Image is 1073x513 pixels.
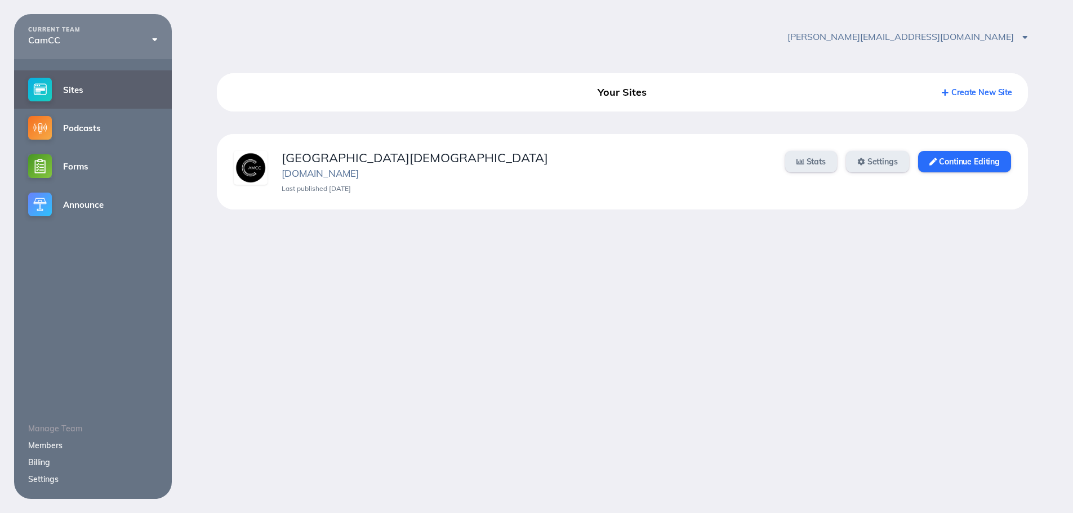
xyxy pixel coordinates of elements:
div: Your Sites [492,82,752,102]
div: CamCC [28,35,158,45]
a: Stats [785,151,837,172]
a: Settings [28,474,59,484]
img: announce-small@2x.png [28,193,52,216]
div: [GEOGRAPHIC_DATA][DEMOGRAPHIC_DATA] [282,151,771,165]
a: Podcasts [14,109,172,147]
img: vievzmvafxvnastf.png [234,151,268,185]
span: Manage Team [28,423,82,434]
span: [PERSON_NAME][EMAIL_ADDRESS][DOMAIN_NAME] [787,31,1028,42]
a: Billing [28,457,50,467]
img: forms-small@2x.png [28,154,52,178]
a: Continue Editing [918,151,1011,172]
a: Forms [14,147,172,185]
img: podcasts-small@2x.png [28,116,52,140]
a: Members [28,440,63,450]
a: Announce [14,185,172,224]
div: Last published [DATE] [282,185,771,193]
div: CURRENT TEAM [28,26,158,33]
img: sites-small@2x.png [28,78,52,101]
a: [DOMAIN_NAME] [282,167,359,179]
a: Create New Site [942,87,1012,97]
a: Sites [14,70,172,109]
a: Settings [846,151,909,172]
